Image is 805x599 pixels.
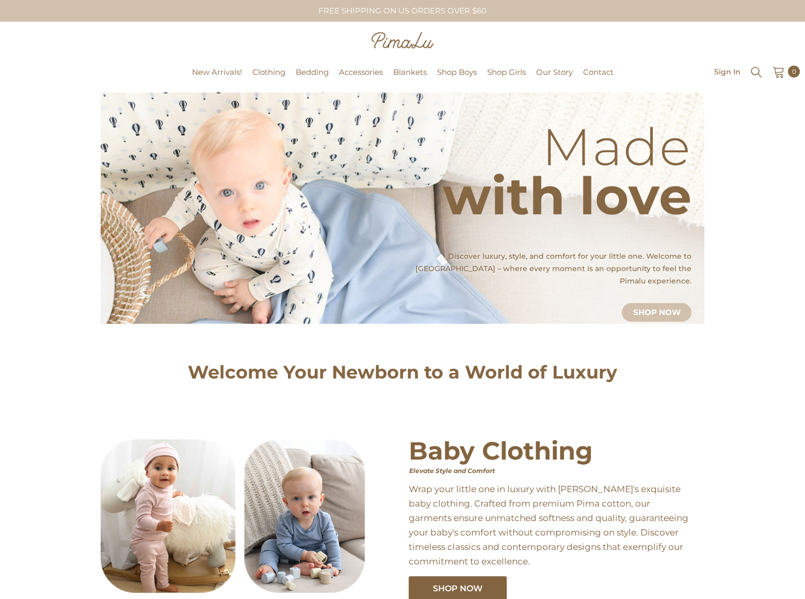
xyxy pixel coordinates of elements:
[187,66,247,92] a: New Arrivals!
[409,436,693,474] span: Baby Clothing
[433,584,482,593] span: Shop Now
[482,66,531,92] a: Shop Girls
[487,67,526,77] span: Shop Girls
[388,66,432,92] a: Blankets
[252,67,285,77] span: Clothing
[443,193,691,198] p: with love
[750,65,763,79] summary: Search
[5,69,38,76] a: Pimalu
[393,67,427,77] span: Blankets
[409,467,495,475] em: Elevate Style and Comfort
[339,67,383,77] span: Accessories
[531,66,578,92] a: Our Story
[583,67,614,77] span: Contact
[247,66,291,92] a: Clothing
[192,67,242,77] span: New Arrivals!
[400,250,691,287] p: Discover luxury, style, and comfort for your little one. Welcome to [GEOGRAPHIC_DATA] – where eve...
[792,66,796,77] span: 0
[443,144,691,149] p: Made
[536,67,573,77] span: Our Story
[334,66,388,92] a: Accessories
[432,66,482,92] a: Shop Boys
[409,482,693,576] div: Wrap your little one in luxury with [PERSON_NAME]'s exquisite baby clothing. Crafted from premium...
[288,1,518,21] div: FREE SHIPPING ON US ORDERS OVER $60
[437,67,477,77] span: Shop Boys
[622,303,691,322] a: Shop Now
[296,67,329,77] span: Bedding
[372,32,433,49] img: Pimalu
[578,66,619,92] a: Contact
[291,66,334,92] a: Bedding
[101,365,704,380] h2: Welcome Your Newborn to a World of Luxury
[714,68,740,75] a: Sign In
